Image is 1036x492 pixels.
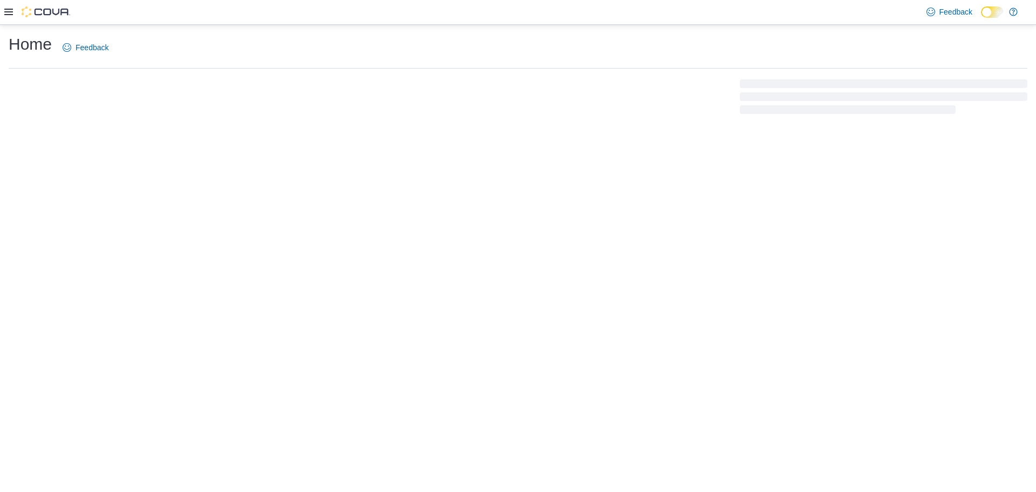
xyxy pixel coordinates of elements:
[740,82,1027,116] span: Loading
[981,6,1004,18] input: Dark Mode
[22,6,70,17] img: Cova
[9,33,52,55] h1: Home
[58,37,113,58] a: Feedback
[76,42,108,53] span: Feedback
[922,1,977,23] a: Feedback
[939,6,972,17] span: Feedback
